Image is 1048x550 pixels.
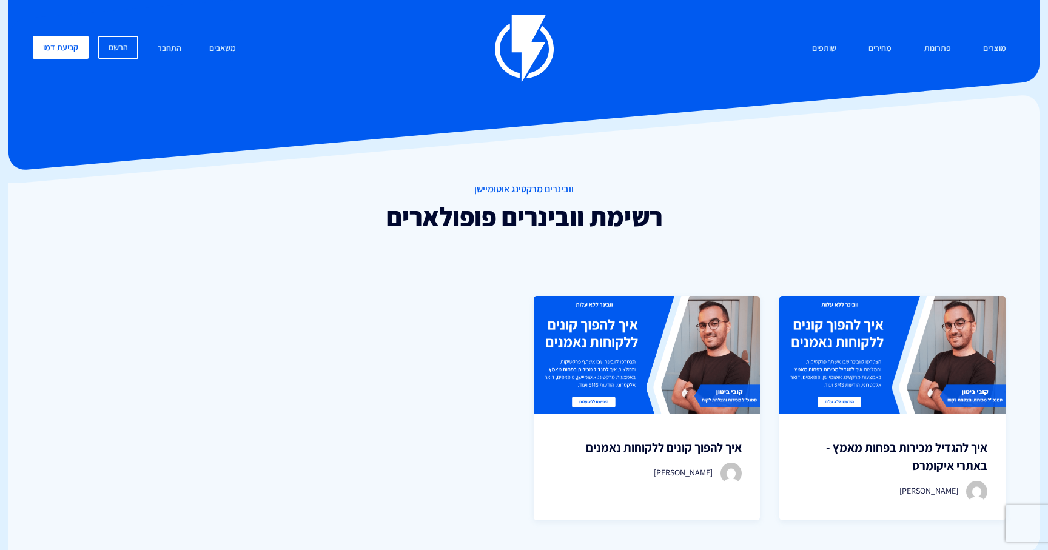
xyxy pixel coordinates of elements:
[534,296,760,520] a: איך להפוך קונים ללקוחות נאמנים [PERSON_NAME]
[534,296,760,414] img: webinar-default.png
[552,438,742,457] h3: איך להפוך קונים ללקוחות נאמנים
[98,36,138,59] a: הרשם
[803,36,845,62] a: שותפים
[33,36,89,59] a: קביעת דמו
[149,36,190,62] a: התחבר
[779,296,1006,520] a: איך להגדיל מכירות בפחות מאמץ - באתרי איקומרס [PERSON_NAME]
[8,203,1040,232] h2: רשימת וובינרים פופולארים
[200,36,245,62] a: משאבים
[779,296,1006,414] img: webinar-default.png
[974,36,1015,62] a: מוצרים
[915,36,960,62] a: פתרונות
[899,485,958,496] span: [PERSON_NAME]
[654,467,713,478] span: [PERSON_NAME]
[798,438,987,475] h3: איך להגדיל מכירות בפחות מאמץ - באתרי איקומרס
[859,36,901,62] a: מחירים
[8,183,1040,196] span: וובינרים מרקטינג אוטומיישן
